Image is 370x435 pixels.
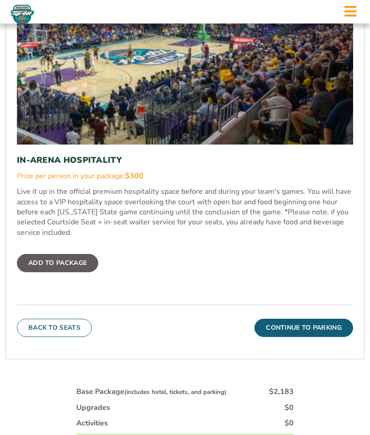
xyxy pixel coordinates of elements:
div: Base Package [76,387,227,397]
p: Live it up in the official premium hospitality space before and during your team's games. You wil... [17,187,353,238]
h3: In-Arena Hospitality [17,156,353,166]
span: $300 [125,171,143,181]
div: $0 [285,403,294,413]
div: $0 [285,419,294,429]
img: Fort Myers Tip-Off [9,5,36,25]
div: $2,183 [269,387,294,397]
label: Add To Package [17,254,98,273]
div: Upgrades [76,403,110,413]
button: Back To Seats [17,319,92,337]
div: Price per person in your package: [17,171,353,181]
button: Continue To Parking [254,319,353,337]
small: (includes hotel, tickets, and parking) [124,388,227,397]
div: Activities [76,419,108,429]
